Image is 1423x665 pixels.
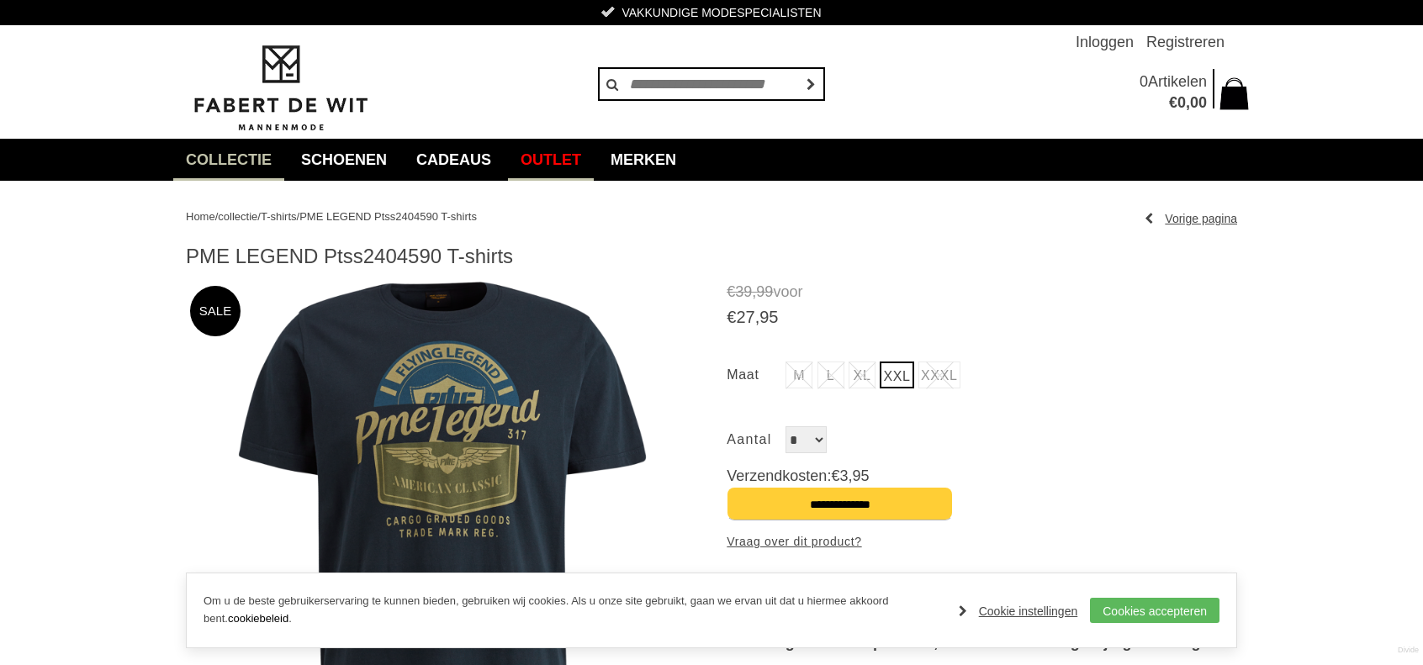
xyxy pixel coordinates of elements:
[1177,94,1186,111] span: 0
[257,210,261,223] span: /
[735,283,752,300] span: 39
[752,283,756,300] span: ,
[598,139,689,181] a: Merken
[831,467,839,484] span: €
[215,210,219,223] span: /
[1398,640,1419,661] a: Divide
[204,593,942,628] p: Om u de beste gebruikerservaring te kunnen bieden, gebruiken wij cookies. Als u onze site gebruik...
[1169,94,1177,111] span: €
[736,308,754,326] span: 27
[218,210,257,223] a: collectie
[848,467,852,484] span: ,
[1148,73,1207,90] span: Artikelen
[727,426,786,453] label: Aantal
[186,244,1237,269] h1: PME LEGEND Ptss2404590 T-shirts
[186,43,375,134] img: Fabert de Wit
[299,210,477,223] a: PME LEGEND Ptss2404590 T-shirts
[727,529,861,554] a: Vraag over dit product?
[1190,94,1207,111] span: 00
[508,139,594,181] a: Outlet
[727,282,1237,303] span: voor
[880,362,913,388] a: XXL
[839,467,848,484] span: 3
[756,283,773,300] span: 99
[228,612,288,625] a: cookiebeleid
[727,362,1237,393] ul: Maat
[173,139,284,181] a: collectie
[186,210,215,223] a: Home
[727,283,735,300] span: €
[404,139,504,181] a: Cadeaus
[1145,206,1237,231] a: Vorige pagina
[1076,25,1134,59] a: Inloggen
[755,308,760,326] span: ,
[959,599,1078,624] a: Cookie instellingen
[1146,25,1225,59] a: Registreren
[727,466,1237,487] span: Verzendkosten:
[297,210,300,223] span: /
[288,139,399,181] a: Schoenen
[852,467,869,484] span: 95
[1140,73,1148,90] span: 0
[759,308,778,326] span: 95
[1090,598,1219,623] a: Cookies accepteren
[261,210,297,223] a: T-shirts
[727,308,736,326] span: €
[1186,94,1190,111] span: ,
